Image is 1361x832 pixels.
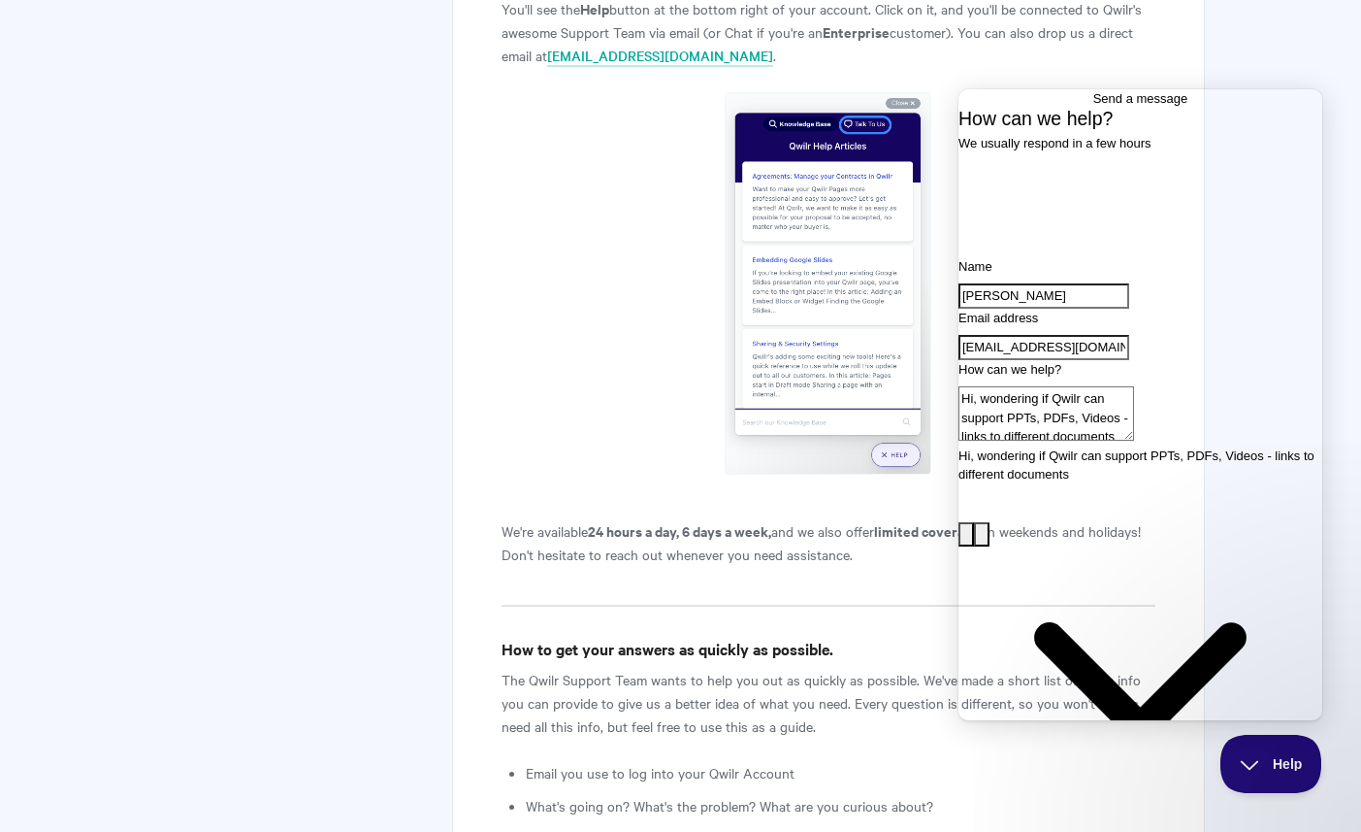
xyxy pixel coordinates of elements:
[588,520,771,541] strong: 24 hours a day, 6 days a week,
[502,519,1154,566] p: We're available and we also offer on weekends and holidays! Don't hesitate to reach out whenever ...
[502,668,1154,738] p: The Qwilr Support Team wants to help you out as quickly as possible. We've made a short list of s...
[725,92,931,474] img: file-9bLQ9yD9Cm.png
[526,794,1154,817] li: What's going on? What's the problem? What are you curious about?
[502,637,1154,661] h4: How to get your answers as quickly as possible.
[958,89,1322,720] iframe: Help Scout Beacon - Live Chat, Contact Form, and Knowledge Base
[526,761,1154,784] li: Email you use to log into your Qwilr Account
[874,520,980,541] strong: limited coverage
[823,21,890,42] b: Enterprise
[547,46,773,67] a: [EMAIL_ADDRESS][DOMAIN_NAME]
[1220,735,1322,793] iframe: Help Scout Beacon - Close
